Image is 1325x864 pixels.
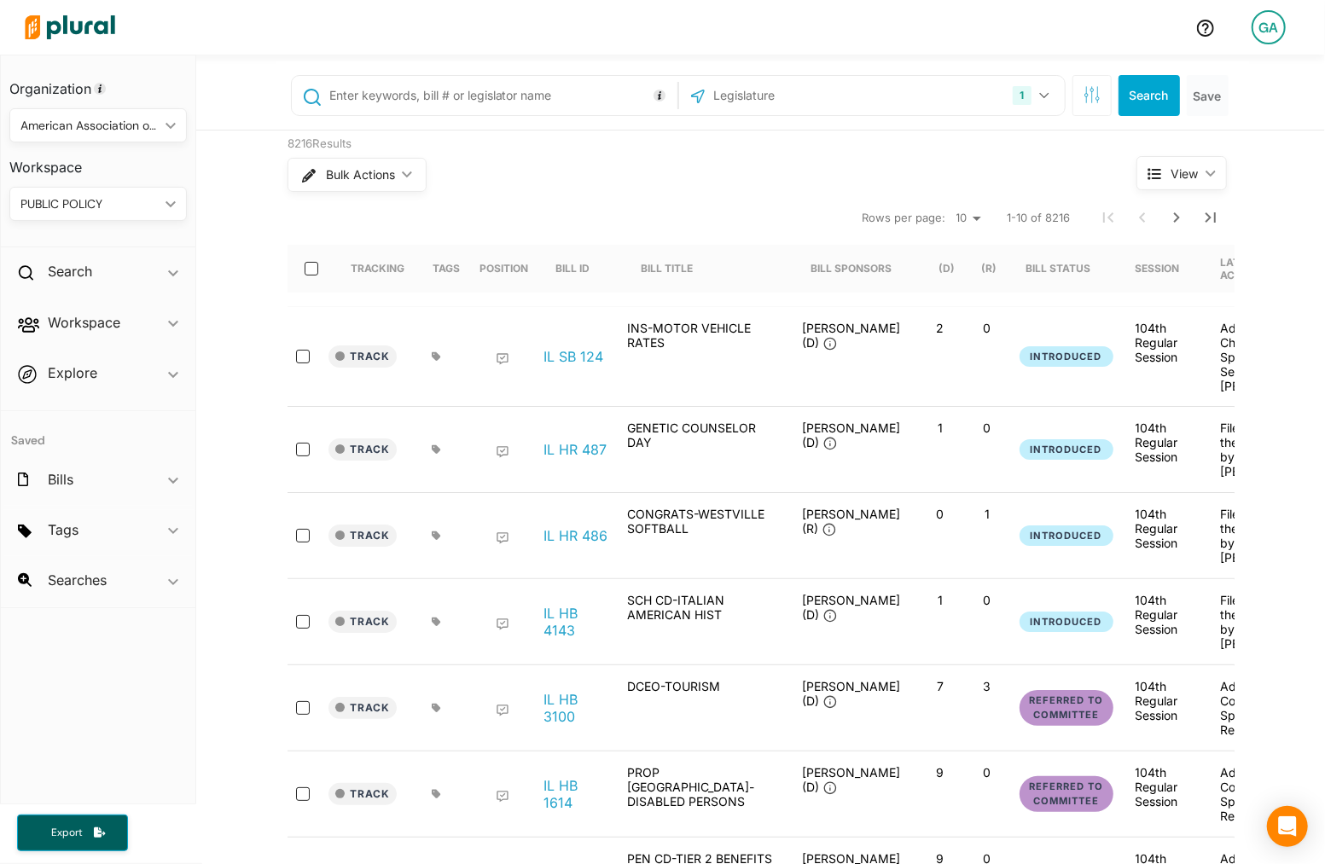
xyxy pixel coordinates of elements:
p: 0 [971,765,1004,780]
p: 0 [971,321,1004,335]
p: 0 [971,593,1004,607]
div: Tracking [351,262,404,275]
button: Referred to Committee [1020,776,1113,812]
span: 1-10 of 8216 [1008,210,1071,227]
div: Add Position Statement [496,445,509,459]
h2: Searches [48,571,107,589]
button: First Page [1091,200,1125,235]
h2: Workspace [48,313,120,332]
a: IL HR 487 [543,441,607,458]
p: 1 [971,507,1004,521]
p: 1 [924,593,957,607]
p: 3 [971,679,1004,693]
p: 2 [924,321,957,335]
div: (D) [939,262,956,275]
h2: Search [48,262,92,281]
button: Referred to Committee [1020,690,1113,726]
button: Introduced [1020,525,1113,547]
div: (R) [982,245,997,293]
input: select-all-rows [305,262,318,275]
button: Track [328,525,397,547]
p: 1 [924,420,957,435]
div: GENETIC COUNSELOR DAY [619,420,789,478]
div: Tooltip anchor [92,81,108,96]
div: Add tags [432,617,441,627]
div: Bill ID [555,245,605,293]
div: GA [1252,10,1286,44]
div: 104th Regular Session [1136,507,1194,550]
span: [PERSON_NAME] (D) [803,321,901,350]
p: 9 [924,765,957,780]
a: IL HB 4143 [543,605,608,639]
input: select-row-state-il-104th-hr486 [296,529,310,542]
div: Add tags [432,531,441,541]
h2: Explore [48,363,97,382]
button: Track [328,611,397,633]
h3: Workspace [9,142,187,180]
p: 0 [924,507,957,521]
a: IL HB 1614 [543,777,608,811]
a: IL HR 486 [543,527,607,544]
div: Added Co-Sponsor Rep. [PERSON_NAME] [1207,679,1293,737]
input: select-row-state-il-104th-hb4143 [296,615,310,629]
div: Latest Action [1221,256,1279,281]
div: Added as Chief Co-Sponsor Sen. [PERSON_NAME] [1207,321,1293,392]
button: Track [328,438,397,461]
div: 104th Regular Session [1136,765,1194,809]
div: Latest Action [1221,245,1279,293]
div: Filed with the Clerk by Rep. [PERSON_NAME] [1207,507,1293,565]
h2: Tags [48,520,78,539]
input: select-row-state-il-104th-hb1614 [296,787,310,801]
div: 104th Regular Session [1136,321,1194,364]
div: Bill Status [1026,262,1091,275]
div: Filed with the Clerk by Rep. [PERSON_NAME] [1207,593,1293,651]
div: (D) [939,245,956,293]
div: SCH CD-ITALIAN AMERICAN HIST [619,593,789,651]
div: Add Position Statement [496,531,509,545]
button: Save [1187,75,1229,116]
a: IL SB 124 [543,348,603,365]
div: Add Position Statement [496,618,509,631]
div: Add tags [432,351,441,362]
p: 0 [971,420,1004,435]
div: (R) [982,262,997,275]
button: Track [328,697,397,719]
div: Add tags [432,444,441,455]
div: CONGRATS-WESTVILLE SOFTBALL [619,507,789,565]
div: 104th Regular Session [1136,420,1194,464]
div: Bill ID [555,262,590,275]
p: 7 [924,679,957,693]
button: Introduced [1020,612,1113,633]
input: select-row-state-il-104th-sb124 [296,350,310,363]
span: Search Filters [1084,86,1101,101]
input: select-row-state-il-104th-hb3100 [296,701,310,715]
a: GA [1238,3,1299,51]
span: [PERSON_NAME] (R) [803,507,901,536]
div: Add Position Statement [496,352,509,366]
div: Position [479,245,528,293]
button: Last Page [1194,200,1228,235]
button: Next Page [1159,200,1194,235]
div: PUBLIC POLICY [20,195,159,213]
button: Introduced [1020,439,1113,461]
div: Tags [433,245,460,293]
div: 8216 Results [288,136,1072,153]
h2: Bills [48,470,73,489]
div: Filed with the Clerk by Rep. [PERSON_NAME] [1207,420,1293,478]
div: Bill Title [641,262,693,275]
button: Introduced [1020,346,1113,368]
button: Bulk Actions [288,158,427,192]
span: [PERSON_NAME] (D) [803,679,901,708]
span: View [1171,165,1199,183]
div: PROP [GEOGRAPHIC_DATA]-DISABLED PERSONS [619,765,789,823]
button: Search [1119,75,1180,116]
div: Add tags [432,703,441,713]
button: Export [17,815,128,851]
button: 1 [1006,79,1060,112]
span: [PERSON_NAME] (D) [803,765,901,794]
div: Open Intercom Messenger [1267,806,1308,847]
div: Bill Status [1026,245,1107,293]
div: Added Co-Sponsor Rep. [PERSON_NAME] [1207,765,1293,823]
div: Tooltip anchor [652,88,667,103]
div: Tags [433,262,460,275]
